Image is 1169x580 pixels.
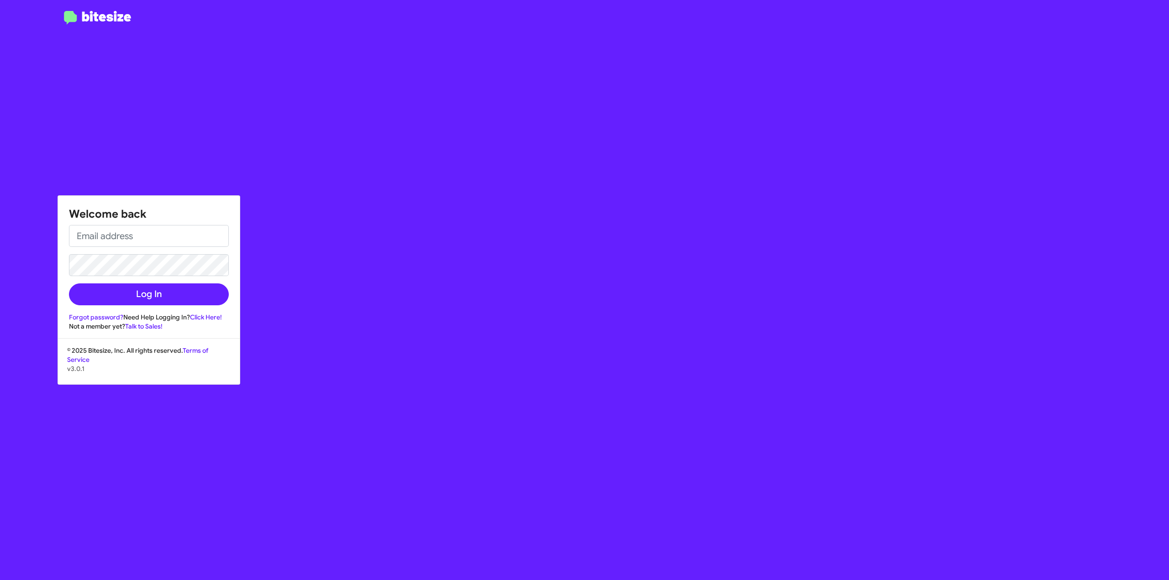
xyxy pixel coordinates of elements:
div: Not a member yet? [69,322,229,331]
h1: Welcome back [69,207,229,221]
input: Email address [69,225,229,247]
p: v3.0.1 [67,364,231,373]
div: Need Help Logging In? [69,313,229,322]
button: Log In [69,283,229,305]
a: Talk to Sales! [125,322,163,330]
a: Click Here! [190,313,222,321]
div: © 2025 Bitesize, Inc. All rights reserved. [58,346,240,384]
a: Forgot password? [69,313,123,321]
